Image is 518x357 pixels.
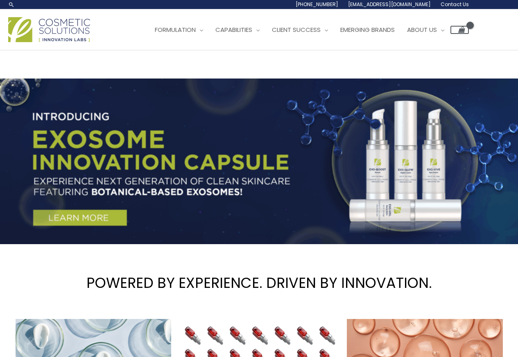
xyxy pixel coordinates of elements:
img: Cosmetic Solutions Logo [8,17,90,42]
span: Capabilities [215,25,252,34]
span: [EMAIL_ADDRESS][DOMAIN_NAME] [348,1,431,8]
a: About Us [401,18,450,42]
span: Client Success [272,25,321,34]
span: Emerging Brands [340,25,395,34]
span: Formulation [155,25,196,34]
a: Capabilities [209,18,266,42]
a: Client Success [266,18,334,42]
a: Search icon link [8,1,15,8]
a: Formulation [149,18,209,42]
span: Contact Us [441,1,469,8]
a: Emerging Brands [334,18,401,42]
a: View Shopping Cart, empty [450,26,469,34]
nav: Site Navigation [143,18,469,42]
span: [PHONE_NUMBER] [296,1,338,8]
span: About Us [407,25,437,34]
